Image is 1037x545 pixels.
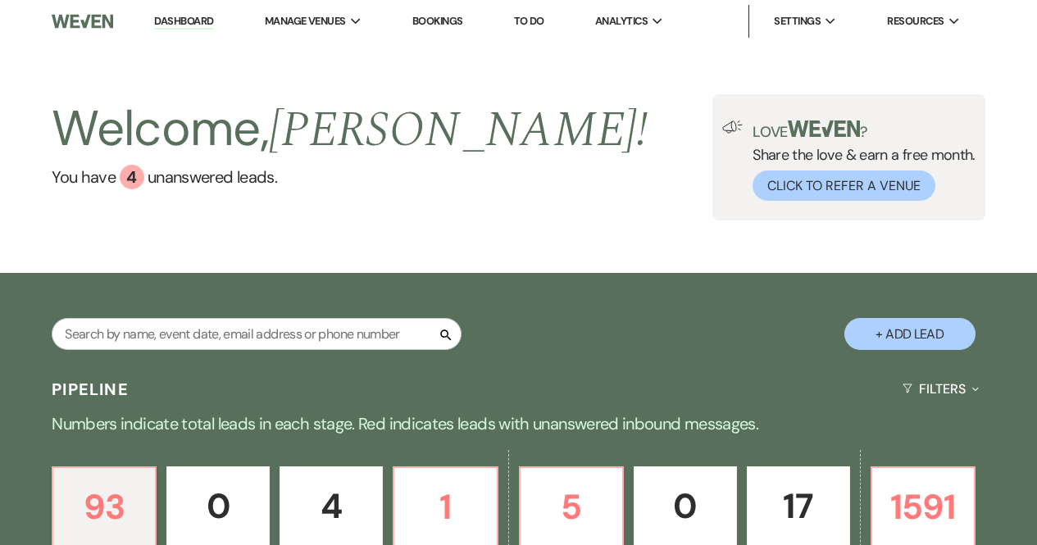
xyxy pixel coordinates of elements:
span: Settings [774,13,821,30]
img: Weven Logo [52,4,112,39]
button: Filters [896,367,985,411]
span: Manage Venues [265,13,346,30]
a: You have 4 unanswered leads. [52,165,648,189]
h2: Welcome, [52,94,648,165]
p: Love ? [753,120,976,139]
p: 0 [177,479,259,534]
p: 17 [757,479,839,534]
span: [PERSON_NAME] ! [269,93,648,168]
a: Dashboard [154,14,213,30]
p: 93 [63,479,145,534]
a: Bookings [412,14,463,28]
span: Resources [887,13,944,30]
button: + Add Lead [844,318,976,350]
img: loud-speaker-illustration.svg [722,120,743,134]
div: Share the love & earn a free month. [743,120,976,201]
p: 1591 [882,479,964,534]
input: Search by name, event date, email address or phone number [52,318,462,350]
img: weven-logo-green.svg [788,120,861,137]
p: 1 [404,479,486,534]
a: To Do [514,14,544,28]
span: Analytics [595,13,648,30]
p: 4 [290,479,372,534]
p: 0 [644,479,726,534]
h3: Pipeline [52,378,129,401]
div: 4 [120,165,144,189]
button: Click to Refer a Venue [753,170,935,201]
p: 5 [530,479,612,534]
